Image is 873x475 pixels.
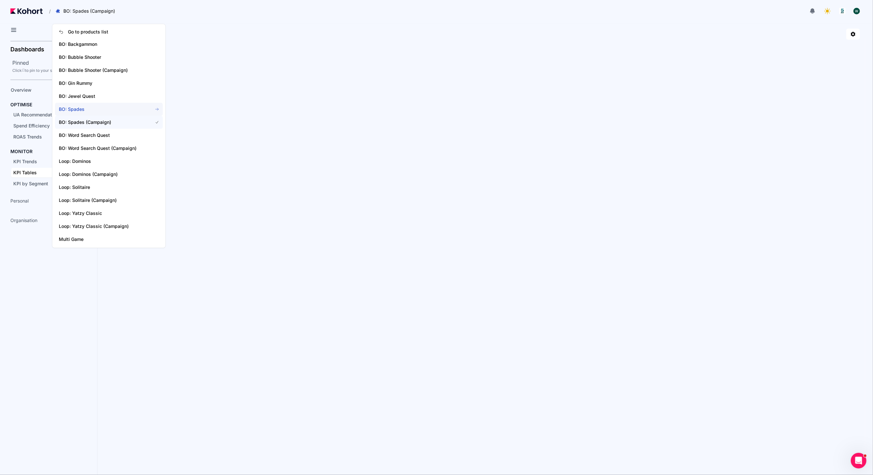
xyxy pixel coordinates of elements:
h4: MONITOR [10,148,33,155]
a: Go to products list [55,26,163,38]
span: UA Recommendations [13,112,61,117]
span: BO: Jewel Quest [59,93,145,99]
span: BO: Spades (Campaign) [59,119,145,125]
a: BO: Gin Rummy [55,77,163,90]
span: BO: Word Search Quest [59,132,145,139]
a: BO: Backgammon [55,38,163,51]
a: Loop: Dominos (Campaign) [55,168,163,181]
span: / [44,8,51,15]
span: Loop: Dominos (Campaign) [59,171,145,178]
h2: Dashboards [10,46,44,52]
a: BO: Jewel Quest [55,90,163,103]
span: Go to products list [68,29,108,35]
span: BO: Backgammon [59,41,145,47]
a: Spend Efficiency [11,121,86,131]
span: BO: Bubble Shooter [59,54,145,60]
span: BO: Gin Rummy [59,80,145,86]
span: Loop: Yatzy Classic [59,210,145,217]
a: UA Recommendations [11,110,86,120]
a: Multi Game [55,233,163,246]
h4: OPTIMISE [10,101,32,108]
h2: Pinned [12,59,98,67]
span: Personal [10,198,29,204]
a: BO: Word Search Quest (Campaign) [55,142,163,155]
span: KPI by Segment [13,181,48,186]
a: Loop: Dominos [55,155,163,168]
span: BO: Spades (Campaign) [63,8,115,14]
a: BO: Bubble Shooter [55,51,163,64]
a: BO: Spades (Campaign) [55,116,163,129]
span: Loop: Solitaire (Campaign) [59,197,145,204]
a: BO: Word Search Quest [55,129,163,142]
span: Spend Efficiency [13,123,50,128]
span: ROAS Trends [13,134,42,139]
iframe: Intercom live chat [851,453,866,468]
a: KPI by Segment [11,179,86,189]
span: BO: Word Search Quest (Campaign) [59,145,145,152]
a: ROAS Trends [11,132,86,142]
a: Loop: Solitaire (Campaign) [55,194,163,207]
span: KPI Tables [13,170,37,175]
span: Organisation [10,217,37,224]
span: BO: Bubble Shooter (Campaign) [59,67,145,73]
a: KPI Tables [11,168,86,178]
a: Loop: Solitaire [55,181,163,194]
a: Overview [8,85,86,95]
div: Click to pin to your sidebar. [12,68,98,73]
span: Loop: Dominos [59,158,145,165]
a: Loop: Yatzy Classic [55,207,163,220]
span: Loop: Yatzy Classic (Campaign) [59,223,145,230]
span: BO: Spades [59,106,145,112]
a: BO: Spades [55,103,163,116]
a: Loop: Yatzy Classic (Campaign) [55,220,163,233]
button: BO: Spades (Campaign) [52,6,122,17]
span: KPI Trends [13,159,37,164]
img: Kohort logo [10,8,43,14]
span: Overview [11,87,32,93]
span: Multi Game [59,236,145,243]
a: KPI Trends [11,157,86,166]
img: logo_logo_images_1_20240607072359498299_20240828135028712857.jpeg [839,8,846,14]
a: BO: Bubble Shooter (Campaign) [55,64,163,77]
span: Loop: Solitaire [59,184,145,191]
